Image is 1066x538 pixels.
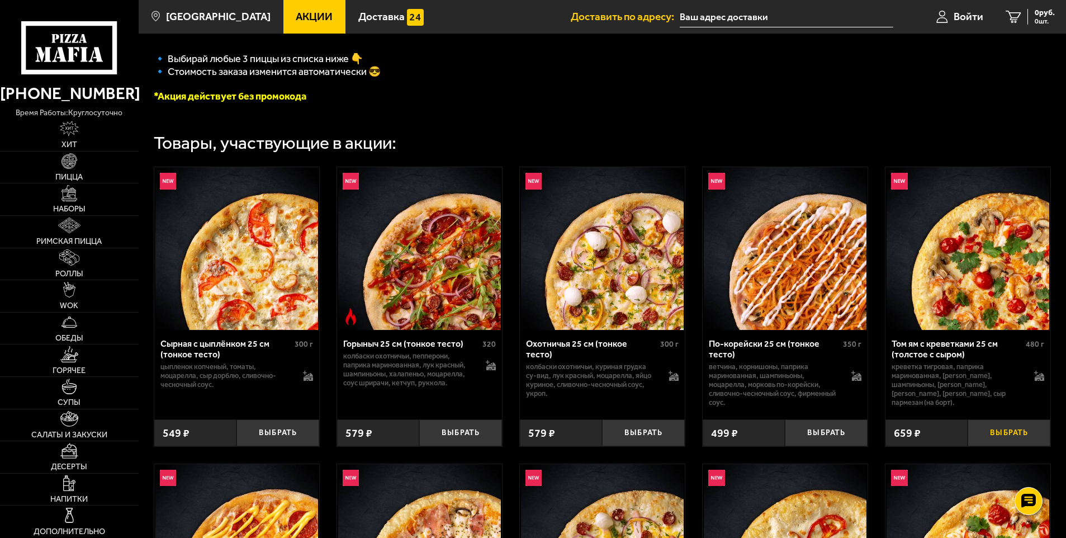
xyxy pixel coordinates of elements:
[55,173,83,181] span: Пицца
[60,302,78,310] span: WOK
[708,173,725,190] img: Новинка
[680,7,893,27] input: Ваш адрес доставки
[154,167,319,330] a: НовинкаСырная с цыплёнком 25 см (тонкое тесто)
[709,338,840,360] div: По-корейски 25 см (тонкое тесто)
[345,426,372,440] span: 579 ₽
[338,167,501,330] img: Горыныч 25 см (тонкое тесто)
[843,339,861,349] span: 350 г
[526,362,658,398] p: колбаски охотничьи, куриная грудка су-вид, лук красный, моцарелла, яйцо куриное, сливочно-чесночн...
[295,339,313,349] span: 300 г
[154,53,363,65] span: 🔹﻿ Выбирай любые 3 пиццы из списка ниже 👇
[160,173,177,190] img: Новинка
[160,338,292,360] div: Сырная с цыплёнком 25 см (тонкое тесто)
[892,338,1023,360] div: Том ям с креветками 25 см (толстое с сыром)
[521,167,684,330] img: Охотничья 25 см (тонкое тесто)
[53,367,86,375] span: Горячее
[155,167,318,330] img: Сырная с цыплёнком 25 см (тонкое тесто)
[163,426,189,440] span: 549 ₽
[166,11,271,22] span: [GEOGRAPHIC_DATA]
[160,362,292,389] p: цыпленок копченый, томаты, моцарелла, сыр дорблю, сливочно-чесночный соус.
[51,463,87,471] span: Десерты
[296,11,333,22] span: Акции
[160,470,177,487] img: Новинка
[526,338,657,360] div: Охотничья 25 см (тонкое тесто)
[343,173,359,190] img: Новинка
[343,338,480,349] div: Горыныч 25 см (тонкое тесто)
[704,167,866,330] img: По-корейски 25 см (тонкое тесто)
[358,11,405,22] span: Доставка
[154,65,381,78] span: 🔹 Стоимость заказа изменится автоматически 😎
[954,11,983,22] span: Войти
[55,334,83,342] span: Обеды
[343,470,359,487] img: Новинка
[419,419,502,447] button: Выбрать
[58,399,80,407] span: Супы
[1026,339,1044,349] span: 480 г
[1035,9,1055,17] span: 0 руб.
[711,426,738,440] span: 499 ₽
[53,205,86,213] span: Наборы
[785,419,868,447] button: Выбрать
[885,167,1050,330] a: НовинкаТом ям с креветками 25 см (толстое с сыром)
[894,426,921,440] span: 659 ₽
[337,167,502,330] a: НовинкаОстрое блюдоГорыныч 25 см (тонкое тесто)
[31,431,107,439] span: Салаты и закуски
[887,167,1049,330] img: Том ям с креветками 25 см (толстое с сыром)
[602,419,685,447] button: Выбрать
[892,362,1024,407] p: креветка тигровая, паприка маринованная, [PERSON_NAME], шампиньоны, [PERSON_NAME], [PERSON_NAME],...
[968,419,1050,447] button: Выбрать
[1035,18,1055,25] span: 0 шт.
[571,11,680,22] span: Доставить по адресу:
[709,362,841,407] p: ветчина, корнишоны, паприка маринованная, шампиньоны, моцарелла, морковь по-корейски, сливочно-че...
[34,528,105,536] span: Дополнительно
[50,495,88,503] span: Напитки
[482,339,496,349] span: 320
[708,470,725,487] img: Новинка
[154,90,306,102] font: *Акция действует без промокода
[660,339,679,349] span: 300 г
[154,134,396,152] div: Товары, участвующие в акции:
[891,173,908,190] img: Новинка
[528,426,555,440] span: 579 ₽
[703,167,868,330] a: НовинкаПо-корейски 25 см (тонкое тесто)
[525,470,542,487] img: Новинка
[525,173,542,190] img: Новинка
[236,419,319,447] button: Выбрать
[891,470,908,487] img: Новинка
[55,270,83,278] span: Роллы
[407,9,424,26] img: 15daf4d41897b9f0e9f617042186c801.svg
[343,308,359,325] img: Острое блюдо
[36,238,102,246] span: Римская пицца
[520,167,685,330] a: НовинкаОхотничья 25 см (тонкое тесто)
[61,141,77,149] span: Хит
[343,352,475,388] p: колбаски Охотничьи, пепперони, паприка маринованная, лук красный, шампиньоны, халапеньо, моцарелл...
